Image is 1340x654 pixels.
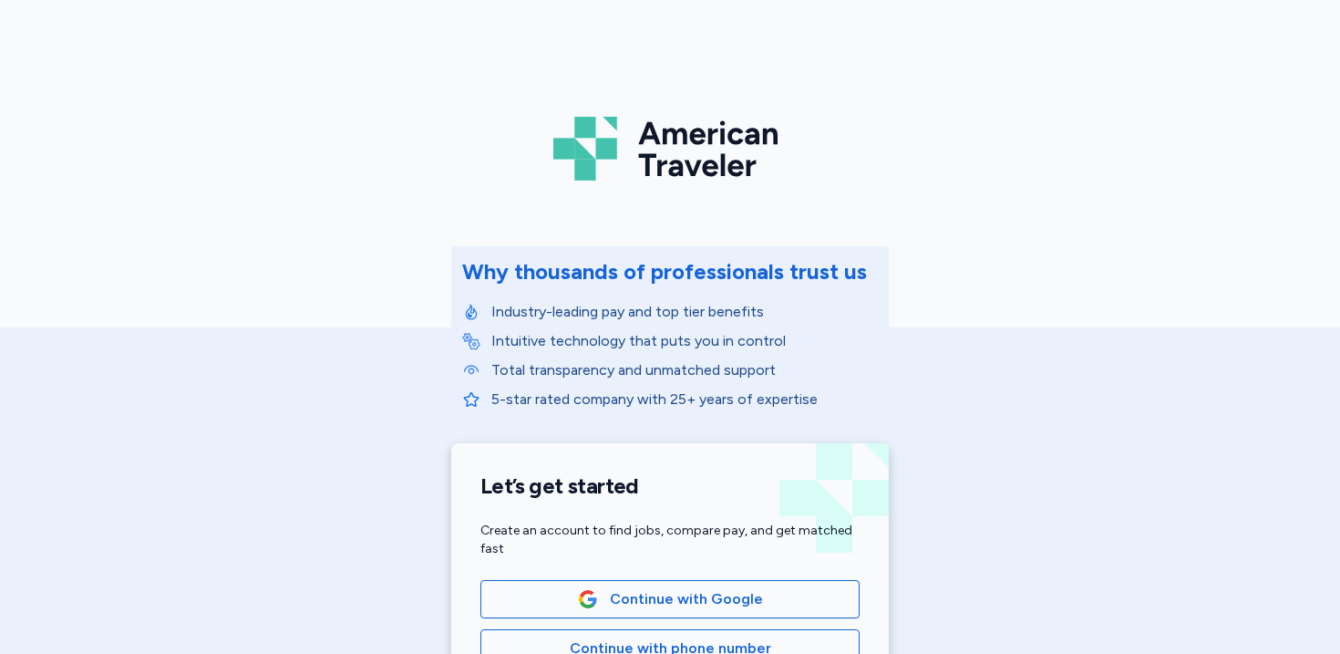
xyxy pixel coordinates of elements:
[480,580,860,618] button: Google LogoContinue with Google
[462,257,867,286] div: Why thousands of professionals trust us
[578,589,598,609] img: Google Logo
[491,301,878,323] p: Industry-leading pay and top tier benefits
[480,522,860,558] div: Create an account to find jobs, compare pay, and get matched fast
[553,109,787,188] img: Logo
[491,389,878,410] p: 5-star rated company with 25+ years of expertise
[610,588,763,610] span: Continue with Google
[491,330,878,352] p: Intuitive technology that puts you in control
[480,472,860,500] h1: Let’s get started
[491,359,878,381] p: Total transparency and unmatched support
